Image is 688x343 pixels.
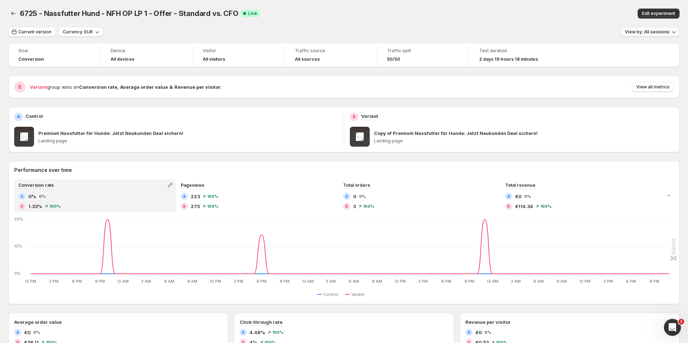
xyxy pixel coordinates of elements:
[164,279,174,284] text: 6 AM
[479,47,552,63] a: Test duration2 days 19 hours 18 minutes
[272,330,284,334] span: 100%
[210,279,221,284] text: 12 PM
[350,127,370,147] img: Copy of Premium Nassfutter für Hunde: Jetzt Neukunden Deal sichern!
[14,217,23,222] text: 20%
[181,183,204,188] span: Pageviews
[234,279,243,284] text: 3 PM
[18,47,90,63] a: GoalConversion
[63,29,93,35] span: Currency: EUR
[479,56,538,62] span: 2 days 19 hours 18 minutes
[295,48,367,54] span: Traffic source
[295,56,320,62] h4: All sources
[39,194,46,198] span: 0%
[38,138,338,144] p: Landing page
[507,204,510,208] h2: B
[511,279,521,284] text: 3 AM
[317,290,341,299] button: Control
[465,318,511,326] h3: Revenue per visitor
[642,11,675,16] span: Edit experiment
[387,48,459,54] span: Traffic split
[324,292,339,297] span: Control
[649,279,659,284] text: 9 PM
[117,84,119,90] strong: ,
[250,329,265,336] span: 4.48%
[203,56,225,62] h4: All visitors
[49,279,58,284] text: 3 PM
[664,319,681,336] iframe: Intercom live chat
[95,279,105,284] text: 9 PM
[14,318,62,326] h3: Average order value
[257,279,267,284] text: 6 PM
[72,279,82,284] text: 6 PM
[349,279,359,284] text: 6 AM
[26,113,43,120] p: Control
[507,194,510,198] h2: A
[359,194,366,198] span: 0%
[242,330,245,334] h2: A
[678,319,684,325] span: 1
[33,330,40,334] span: 0%
[21,194,23,198] h2: A
[20,9,238,18] span: 6725 - Nassfutter Hund - NFH OP LP 1 - Offer - Standard vs. CFO
[18,29,51,35] span: Current version
[111,48,183,54] span: Device
[17,114,20,120] h2: A
[374,130,538,137] p: Copy of Premium Nassfutter für Hunde: Jetzt Neukunden Deal sichern!
[16,330,19,334] h2: A
[351,292,364,297] span: Variant
[28,193,36,200] span: 0%
[280,279,290,284] text: 9 PM
[626,279,636,284] text: 6 PM
[28,203,42,210] span: 1.33%
[418,279,428,284] text: 3 PM
[353,203,356,210] span: 3
[664,191,674,201] button: Collapse chart
[475,329,482,336] span: €0
[18,183,54,188] span: Conversion rate
[207,204,218,208] span: 100%
[191,203,200,210] span: 275
[207,194,218,198] span: 100%
[203,47,275,63] a: VisitorAll visitors
[183,204,186,208] h2: B
[345,194,348,198] h2: A
[183,194,186,198] h2: A
[120,84,168,90] strong: Average order value
[441,279,451,284] text: 6 PM
[479,48,552,54] span: Test duration
[9,9,18,18] button: Back
[187,279,197,284] text: 9 AM
[387,56,400,62] span: 50/50
[579,279,591,284] text: 12 PM
[524,194,531,198] span: 0%
[174,84,220,90] strong: Revenue per visitor
[636,84,670,90] span: View all metrics
[540,204,552,208] span: 100%
[363,204,374,208] span: 100%
[18,48,90,54] span: Goal
[603,279,613,284] text: 3 PM
[345,290,367,299] button: Variant
[468,330,470,334] h2: A
[302,279,314,284] text: 12 AM
[485,330,491,334] span: 0%
[38,130,183,137] p: Premium Nassfutter für Hunde: Jetzt Neukunden Deal sichern!
[353,114,356,120] h2: B
[79,84,117,90] strong: Conversion rate
[533,279,544,284] text: 6 AM
[345,204,348,208] h2: B
[191,193,200,200] span: 223
[638,9,679,18] button: Edit experiment
[18,56,44,62] span: Conversion
[111,47,183,63] a: DeviceAll devices
[49,204,61,208] span: 100%
[505,183,536,188] span: Total revenue
[625,29,670,35] span: View by: All sessions
[515,193,521,200] span: €0
[361,113,378,120] p: Variant
[372,279,382,284] text: 9 AM
[141,279,151,284] text: 3 AM
[14,167,674,174] h2: Performance over time
[240,318,283,326] h3: Click-through rate
[14,127,34,147] img: Premium Nassfutter für Hunde: Jetzt Neukunden Deal sichern!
